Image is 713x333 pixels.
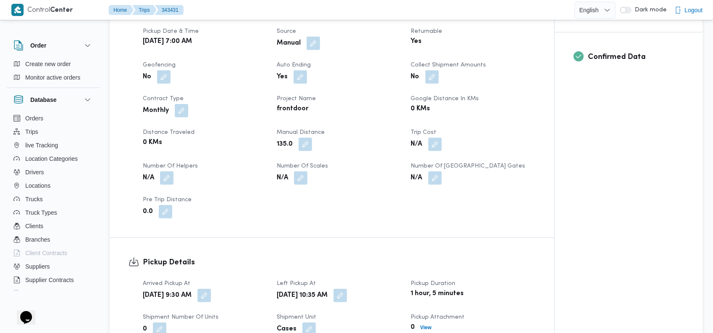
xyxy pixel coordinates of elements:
[25,72,80,83] span: Monitor active orders
[685,5,703,15] span: Logout
[13,40,93,51] button: Order
[10,287,96,300] button: Devices
[25,140,58,150] span: live Tracking
[25,154,78,164] span: Location Categories
[411,72,419,82] b: No
[10,233,96,246] button: Branches
[411,322,415,333] b: 0
[277,314,316,320] span: Shipment Unit
[25,59,71,69] span: Create new order
[277,104,309,114] b: frontdoor
[25,167,44,177] span: Drivers
[30,95,56,105] h3: Database
[277,173,288,183] b: N/A
[10,71,96,84] button: Monitor active orders
[25,288,46,298] span: Devices
[10,219,96,233] button: Clients
[25,181,51,191] span: Locations
[411,96,479,101] span: Google distance in KMs
[10,206,96,219] button: Truck Types
[10,152,96,165] button: Location Categories
[588,51,684,63] h3: Confirmed Data
[25,234,50,245] span: Branches
[25,221,43,231] span: Clients
[25,127,38,137] span: Trips
[420,325,432,330] b: View
[10,139,96,152] button: live Tracking
[411,289,464,299] b: 1 hour, 5 minutes
[10,192,96,206] button: Trucks
[143,106,169,116] b: Monthly
[277,139,293,149] b: 135.0
[143,197,192,202] span: Pre Trip Distance
[277,130,325,135] span: Manual Distance
[10,125,96,139] button: Trips
[277,290,328,301] b: [DATE] 10:35 AM
[417,322,435,333] button: View
[143,207,153,217] b: 0.0
[411,29,443,34] span: Returnable
[143,281,190,286] span: Arrived Pickup At
[25,113,43,123] span: Orders
[277,62,311,68] span: Auto Ending
[411,62,486,68] span: Collect Shipment Amounts
[25,261,50,272] span: Suppliers
[10,179,96,192] button: Locations
[10,246,96,260] button: Client Contracts
[277,29,296,34] span: Source
[411,139,422,149] b: N/A
[671,2,706,19] button: Logout
[13,95,93,105] button: Database
[143,130,195,135] span: Distance Traveled
[143,257,535,268] h3: Pickup Details
[10,273,96,287] button: Supplier Contracts
[411,130,437,135] span: Trip Cost
[7,57,99,88] div: Order
[30,40,46,51] h3: Order
[10,165,96,179] button: Drivers
[277,163,328,169] span: Number of Scales
[277,38,301,48] b: Manual
[143,37,192,47] b: [DATE] 7:00 AM
[10,112,96,125] button: Orders
[143,62,176,68] span: Geofencing
[143,290,192,301] b: [DATE] 9:30 AM
[25,275,74,285] span: Supplier Contracts
[277,72,288,82] b: Yes
[411,37,422,47] b: Yes
[632,7,667,13] span: Dark mode
[411,104,430,114] b: 0 KMs
[277,281,316,286] span: Left Pickup At
[11,4,24,16] img: X8yXhbKr1z7QwAAAABJRU5ErkJggg==
[411,163,526,169] span: Number of [GEOGRAPHIC_DATA] Gates
[132,5,157,15] button: Trips
[143,314,219,320] span: Shipment Number of Units
[7,112,99,294] div: Database
[143,29,199,34] span: Pickup date & time
[143,72,151,82] b: No
[143,163,198,169] span: Number of Helpers
[411,281,456,286] span: Pickup Duration
[411,314,465,320] span: Pickup Attachment
[25,248,67,258] span: Client Contracts
[8,299,35,325] iframe: chat widget
[143,138,162,148] b: 0 KMs
[143,96,184,101] span: Contract Type
[25,208,57,218] span: Truck Types
[143,173,154,183] b: N/A
[277,96,316,101] span: Project Name
[51,7,73,13] b: Center
[10,260,96,273] button: Suppliers
[155,5,184,15] button: 343431
[411,173,422,183] b: N/A
[10,57,96,71] button: Create new order
[25,194,43,204] span: Trucks
[109,5,134,15] button: Home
